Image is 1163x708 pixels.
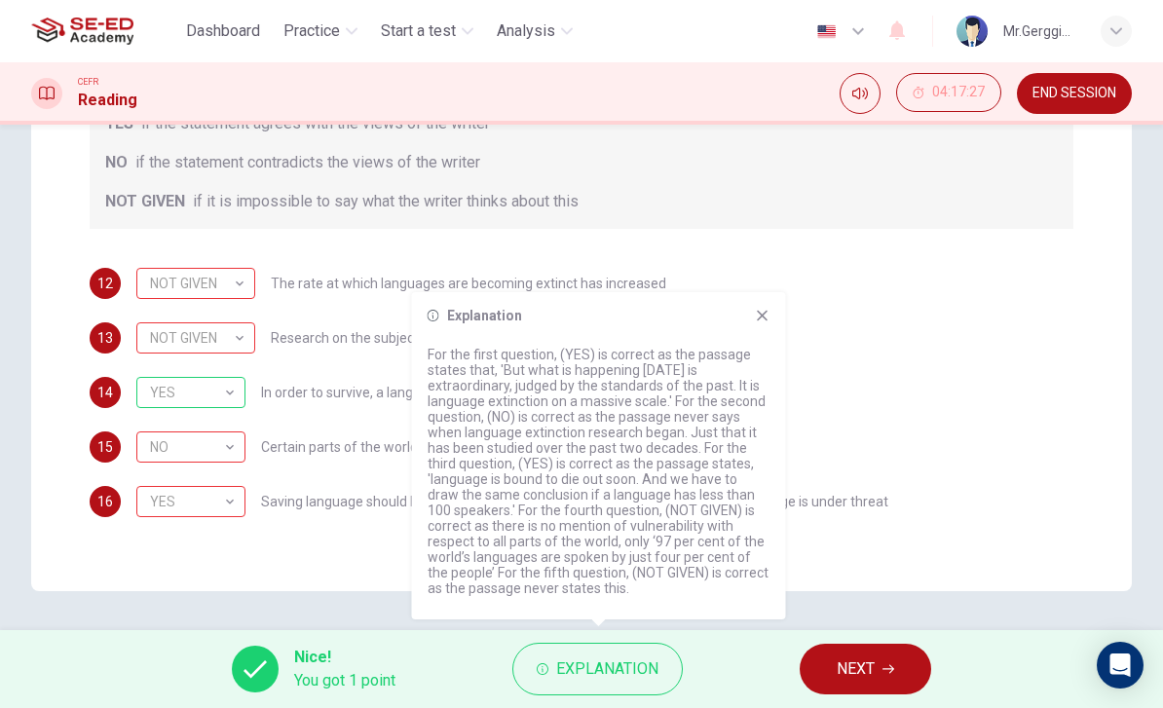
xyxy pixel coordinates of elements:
div: YES [136,268,255,299]
p: For the first question, (YES) is correct as the passage states that, 'But what is happening [DATE... [428,347,770,596]
span: Analysis [497,19,555,43]
span: if the statement contradicts the views of the writer [135,151,480,174]
div: Open Intercom Messenger [1097,642,1144,689]
span: Certain parts of the world are more vulnerable than others to language extinction [261,440,758,454]
span: 13 [97,331,113,345]
img: en [814,24,839,39]
span: Nice! [294,646,395,669]
div: Mute [840,73,881,114]
h1: Reading [78,89,137,112]
span: Saving language should be the major concern of any small community whose language is under threat [261,495,888,508]
div: NOT GIVEN [136,431,245,463]
div: NOT GIVEN [136,256,248,312]
span: 14 [97,386,113,399]
div: YES [136,365,239,421]
span: 15 [97,440,113,454]
span: Explanation [556,655,658,683]
div: YES [136,474,239,530]
span: Research on the subject of language extinction began in the 1990s [271,331,679,345]
div: NOT GIVEN [136,486,245,517]
span: Practice [283,19,340,43]
span: 04:17:27 [932,85,985,100]
span: NEXT [837,655,875,683]
div: Mr.Gerggiat Sribunrueang [1003,19,1077,43]
span: 16 [97,495,113,508]
div: NOT GIVEN [136,311,248,366]
span: Start a test [381,19,456,43]
span: Dashboard [186,19,260,43]
img: SE-ED Academy logo [31,12,133,51]
span: CEFR [78,75,98,89]
span: In order to survive, a language needs to be spoken by more than 100 people [261,386,723,399]
div: NO [136,322,255,354]
span: The rate at which languages are becoming extinct has increased [271,277,666,290]
div: Hide [896,73,1001,114]
span: NO [105,151,128,174]
span: NOT GIVEN [105,190,185,213]
span: 12 [97,277,113,290]
div: NO [136,420,239,475]
div: YES [136,377,245,408]
h6: Explanation [447,308,522,323]
span: You got 1 point [294,669,395,692]
span: END SESSION [1032,86,1116,101]
img: Profile picture [957,16,988,47]
span: if it is impossible to say what the writer thinks about this [193,190,579,213]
